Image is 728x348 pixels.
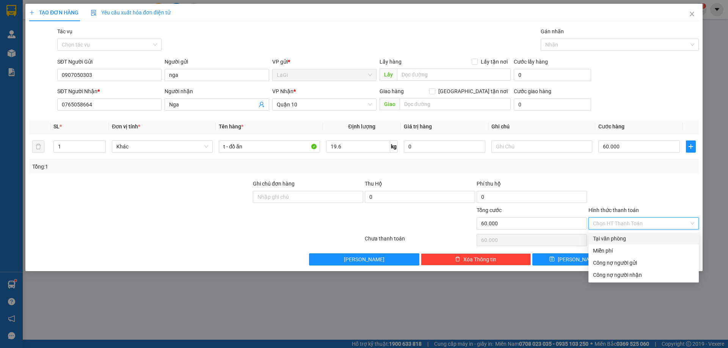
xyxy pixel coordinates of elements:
span: save [549,256,555,262]
span: Tên hàng [219,123,243,130]
span: Giao [380,98,400,110]
span: kg [390,140,398,153]
input: Dọc đường [400,98,511,110]
span: 21 [PERSON_NAME] P10 Q10 [3,19,69,33]
div: Cước gửi hàng sẽ được ghi vào công nợ của người nhận [588,269,699,281]
span: Lấy [380,69,397,81]
button: Close [681,4,703,25]
button: save[PERSON_NAME] [532,253,615,265]
span: close [689,11,695,17]
span: delete [455,256,460,262]
button: delete [32,140,44,153]
span: [PERSON_NAME] [558,255,598,264]
span: VP Nhận [272,88,293,94]
span: Giá trị hàng [404,123,432,130]
th: Ghi chú [488,119,595,134]
span: Lấy tận nơi [478,58,511,66]
label: Ghi chú đơn hàng [253,181,295,187]
div: SĐT Người Nhận [57,87,162,95]
div: VP gửi [272,58,377,66]
span: Thu Hộ [365,181,382,187]
div: Miễn phí [593,247,694,255]
span: LaGi [83,48,98,56]
div: SĐT Người Gửi [57,58,162,66]
span: Xóa Thông tin [463,255,496,264]
span: plus [29,10,35,15]
label: Cước giao hàng [514,88,551,94]
span: LaGi [277,69,372,81]
div: Công nợ người gửi [593,259,694,267]
input: VD: Bàn, Ghế [219,140,320,153]
button: deleteXóa Thông tin [421,253,531,265]
img: icon [91,10,97,16]
strong: Phiếu gửi hàng [3,48,51,56]
div: Chưa thanh toán [364,234,476,248]
span: Định lượng [348,123,375,130]
span: SL [53,123,60,130]
span: Cước hàng [598,123,624,130]
span: Tổng cước [477,207,502,213]
label: Gán nhãn [541,28,564,34]
div: Người nhận [165,87,269,95]
label: Cước lấy hàng [514,59,548,65]
label: Hình thức thanh toán [588,207,639,213]
input: Ghi Chú [491,140,592,153]
span: plus [686,144,695,150]
span: Đơn vị tính [112,123,140,130]
div: Cước gửi hàng sẽ được ghi vào công nợ của người gửi [588,257,699,269]
span: Lấy hàng [380,59,402,65]
input: Dọc đường [397,69,511,81]
input: Cước giao hàng [514,98,591,111]
input: 0 [404,140,485,153]
div: Tổng: 1 [32,162,281,171]
span: 8A8GQE95 [73,4,108,12]
button: plus [686,140,696,153]
span: Yêu cầu xuất hóa đơn điện tử [91,9,171,16]
div: Phí thu hộ [477,179,587,191]
label: Tác vụ [57,28,72,34]
input: Ghi chú đơn hàng [253,191,363,203]
strong: Nhà xe Mỹ Loan [3,4,68,14]
span: TẠO ĐƠN HÀNG [29,9,78,16]
span: Giao hàng [380,88,404,94]
span: 0908883887 [3,34,37,42]
span: [PERSON_NAME] [344,255,384,264]
span: Quận 10 [277,99,372,110]
button: [PERSON_NAME] [309,253,419,265]
input: Cước lấy hàng [514,69,591,81]
span: user-add [259,101,265,108]
span: [GEOGRAPHIC_DATA] tận nơi [435,87,511,95]
span: Khác [116,141,208,152]
div: Công nợ người nhận [593,271,694,279]
div: Người gửi [165,58,269,66]
div: Tại văn phòng [593,234,694,243]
